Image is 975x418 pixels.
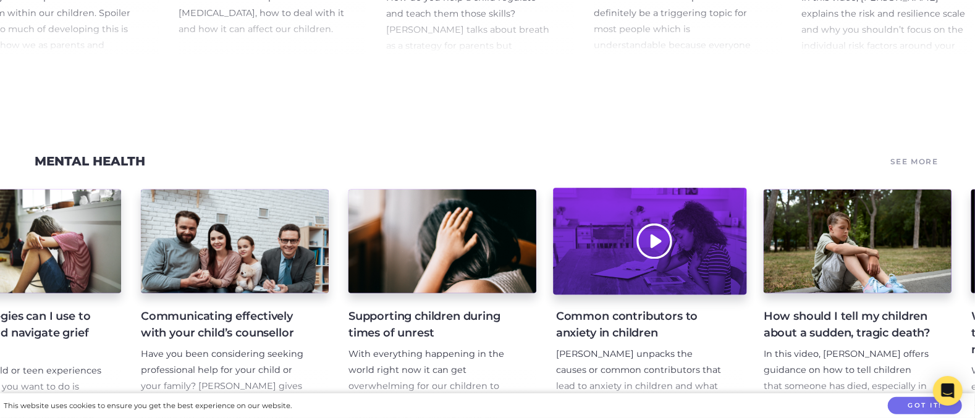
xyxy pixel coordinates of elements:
a: See More [888,153,940,170]
h4: Common contributors to anxiety in children [556,308,724,341]
p: [PERSON_NAME] unpacks the causes or common contributors that lead to anxiety in children and what... [556,346,724,411]
button: Got it! [888,397,962,415]
h4: Supporting children during times of unrest [348,308,517,341]
h4: Communicating effectively with your child’s counsellor [141,308,309,341]
p: In this video, [PERSON_NAME] offers guidance on how to tell children that someone has died, espec... [764,346,932,411]
div: This website uses cookies to ensure you get the best experience on our website. [4,399,292,412]
a: Mental Health [35,154,145,169]
div: Open Intercom Messenger [933,376,963,406]
h4: How should I tell my children about a sudden, tragic death? [764,308,932,341]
